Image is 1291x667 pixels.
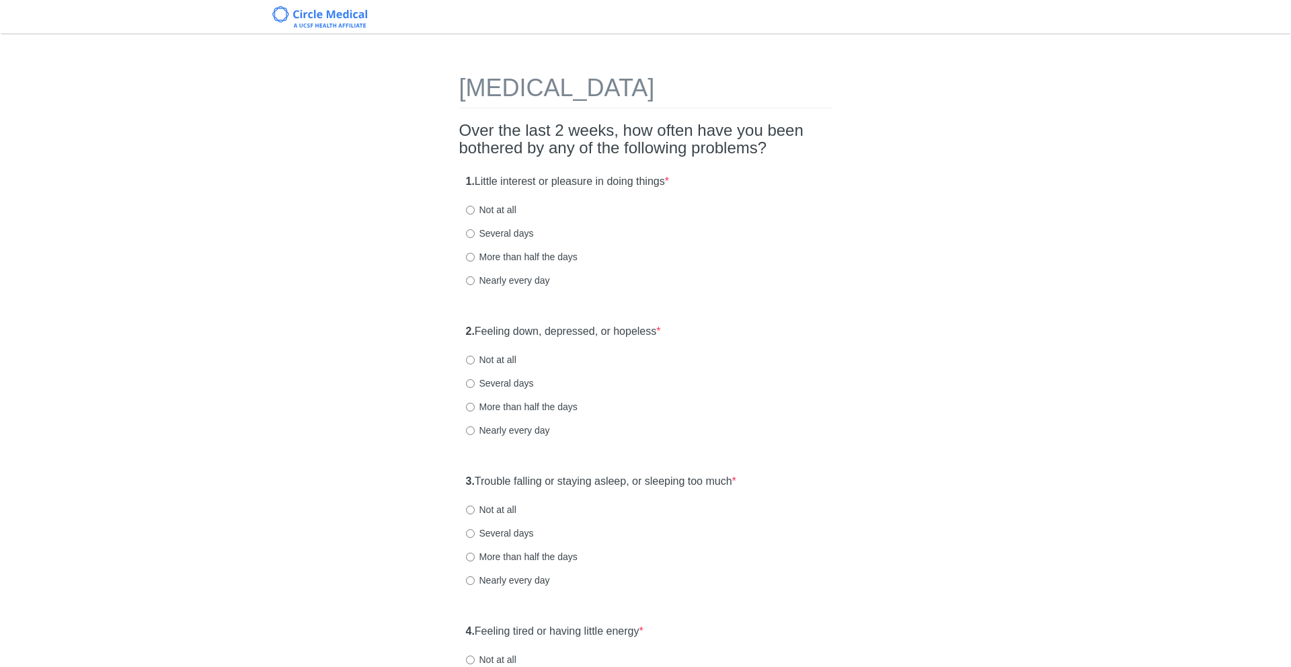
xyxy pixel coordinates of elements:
input: Several days [466,229,475,238]
label: More than half the days [466,400,578,414]
label: Feeling down, depressed, or hopeless [466,324,661,340]
input: Nearly every day [466,576,475,585]
label: Not at all [466,353,516,366]
label: Nearly every day [466,574,550,587]
input: Not at all [466,206,475,214]
img: Circle Medical Logo [272,6,367,28]
strong: 1. [466,175,475,187]
label: Several days [466,227,534,240]
label: Not at all [466,653,516,666]
label: More than half the days [466,550,578,563]
input: More than half the days [466,253,475,262]
h2: Over the last 2 weeks, how often have you been bothered by any of the following problems? [459,122,832,157]
label: Little interest or pleasure in doing things [466,174,669,190]
input: Not at all [466,356,475,364]
input: Several days [466,379,475,388]
label: Feeling tired or having little energy [466,624,643,639]
input: Nearly every day [466,426,475,435]
input: More than half the days [466,553,475,561]
strong: 2. [466,325,475,337]
strong: 3. [466,475,475,487]
h1: [MEDICAL_DATA] [459,75,832,108]
label: More than half the days [466,250,578,264]
label: Not at all [466,503,516,516]
input: Not at all [466,656,475,664]
strong: 4. [466,625,475,637]
input: More than half the days [466,403,475,411]
input: Nearly every day [466,276,475,285]
label: Not at all [466,203,516,217]
label: Trouble falling or staying asleep, or sleeping too much [466,474,736,489]
input: Several days [466,529,475,538]
label: Nearly every day [466,424,550,437]
label: Several days [466,526,534,540]
label: Nearly every day [466,274,550,287]
input: Not at all [466,506,475,514]
label: Several days [466,377,534,390]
